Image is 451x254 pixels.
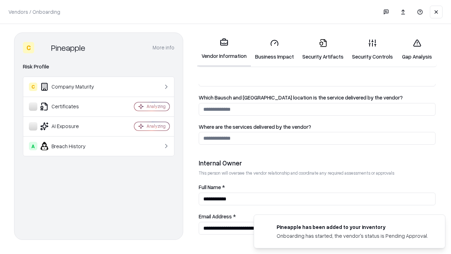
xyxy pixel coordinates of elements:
[199,95,435,100] label: Which Bausch and [GEOGRAPHIC_DATA] location is the service delivered by the vendor?
[147,103,166,109] div: Analyzing
[199,159,435,167] div: Internal Owner
[199,185,435,190] label: Full Name *
[153,41,174,54] button: More info
[199,170,435,176] p: This person will oversee the vendor relationship and coordinate any required assessments or appro...
[51,42,85,53] div: Pineapple
[277,223,428,231] div: Pineapple has been added to your inventory
[8,8,60,16] p: Vendors / Onboarding
[29,102,113,111] div: Certificates
[251,33,298,66] a: Business Impact
[147,123,166,129] div: Analyzing
[277,232,428,240] div: Onboarding has started, the vendor's status is Pending Approval.
[23,62,174,71] div: Risk Profile
[29,83,37,91] div: C
[348,33,397,66] a: Security Controls
[29,142,37,150] div: A
[397,33,437,66] a: Gap Analysis
[199,124,435,129] label: Where are the services delivered by the vendor?
[29,142,113,150] div: Breach History
[29,83,113,91] div: Company Maturity
[262,223,271,232] img: pineappleenergy.com
[37,42,48,53] img: Pineapple
[199,214,435,219] label: Email Address *
[298,33,348,66] a: Security Artifacts
[23,42,34,53] div: C
[197,32,251,67] a: Vendor Information
[29,122,113,131] div: AI Exposure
